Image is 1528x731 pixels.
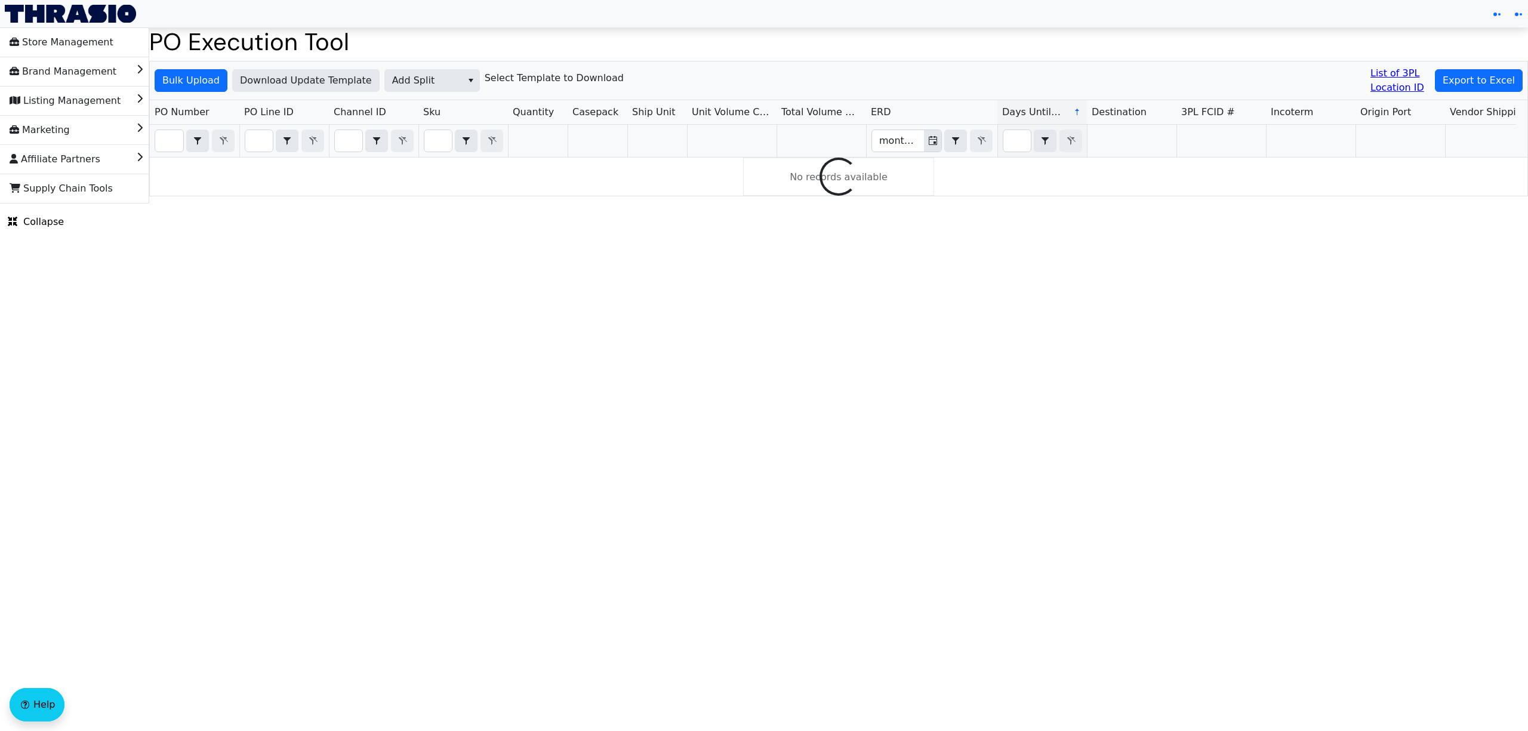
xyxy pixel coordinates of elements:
[33,698,55,712] span: Help
[572,105,618,119] span: Casepack
[5,5,136,23] img: Thrasio Logo
[513,105,554,119] span: Quantity
[276,129,298,152] span: Choose Operator
[462,70,479,91] button: select
[1181,105,1235,119] span: 3PL FCID #
[10,62,116,81] span: Brand Management
[424,130,452,152] input: Filter
[866,125,997,158] th: Filter
[10,121,70,140] span: Marketing
[485,72,624,84] h6: Select Template to Download
[871,105,891,119] span: ERD
[232,69,380,92] button: Download Update Template
[187,130,208,152] button: select
[1092,105,1147,119] span: Destination
[1271,105,1313,119] span: Incoterm
[10,179,113,198] span: Supply Chain Tools
[366,130,387,152] button: select
[1370,66,1430,95] a: List of 3PL Location ID
[334,105,386,119] span: Channel ID
[186,129,209,152] span: Choose Operator
[781,105,861,119] span: Total Volume CBM
[1002,105,1064,119] span: Days Until ERD
[1360,105,1411,119] span: Origin Port
[944,129,967,152] span: Choose Operator
[692,105,772,119] span: Unit Volume CBM
[244,105,294,119] span: PO Line ID
[335,130,362,152] input: Filter
[150,125,239,158] th: Filter
[162,73,220,88] span: Bulk Upload
[945,130,966,152] button: select
[872,130,924,152] input: Filter
[155,105,210,119] span: PO Number
[245,130,273,152] input: Filter
[423,105,440,119] span: Sku
[924,130,941,152] button: Toggle calendar
[392,73,455,88] span: Add Split
[10,91,121,110] span: Listing Management
[149,27,1528,56] h1: PO Execution Tool
[155,69,227,92] button: Bulk Upload
[10,150,100,169] span: Affiliate Partners
[1443,73,1515,88] span: Export to Excel
[8,215,64,229] span: Collapse
[240,73,372,88] span: Download Update Template
[365,129,388,152] span: Choose Operator
[10,688,64,721] button: Help floatingactionbutton
[1034,129,1056,152] span: Choose Operator
[239,125,329,158] th: Filter
[10,33,113,52] span: Store Management
[997,125,1087,158] th: Filter
[1003,130,1031,152] input: Filter
[329,125,418,158] th: Filter
[418,125,508,158] th: Filter
[155,130,183,152] input: Filter
[276,130,298,152] button: select
[455,130,477,152] button: select
[632,105,676,119] span: Ship Unit
[1435,69,1523,92] button: Export to Excel
[1034,130,1056,152] button: select
[455,129,478,152] span: Choose Operator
